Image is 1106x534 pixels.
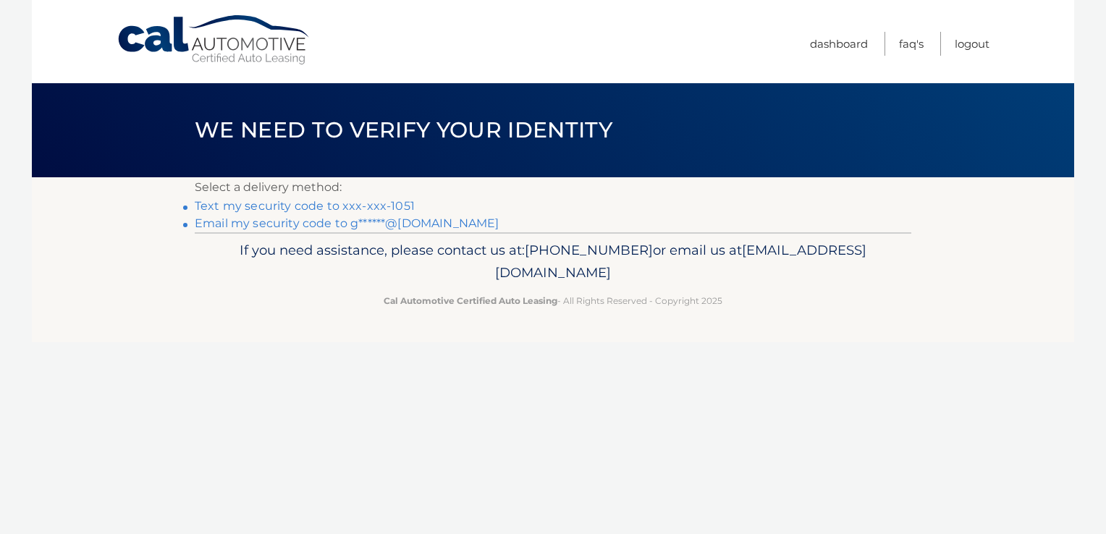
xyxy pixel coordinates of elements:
[195,177,911,198] p: Select a delivery method:
[525,242,653,258] span: [PHONE_NUMBER]
[204,239,902,285] p: If you need assistance, please contact us at: or email us at
[195,116,612,143] span: We need to verify your identity
[117,14,312,66] a: Cal Automotive
[204,293,902,308] p: - All Rights Reserved - Copyright 2025
[810,32,868,56] a: Dashboard
[955,32,989,56] a: Logout
[195,216,499,230] a: Email my security code to g******@[DOMAIN_NAME]
[899,32,924,56] a: FAQ's
[195,199,415,213] a: Text my security code to xxx-xxx-1051
[384,295,557,306] strong: Cal Automotive Certified Auto Leasing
